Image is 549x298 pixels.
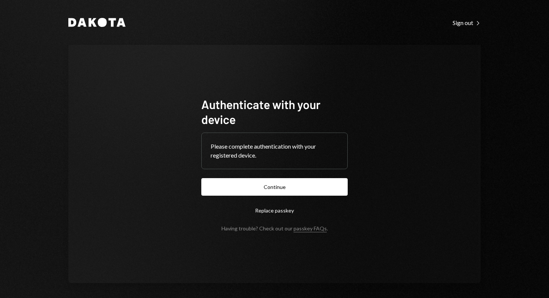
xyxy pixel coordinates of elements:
div: Having trouble? Check out our . [221,225,328,232]
a: passkey FAQs [294,225,327,232]
div: Please complete authentication with your registered device. [211,142,338,160]
button: Continue [201,178,348,196]
h1: Authenticate with your device [201,97,348,127]
button: Replace passkey [201,202,348,219]
div: Sign out [453,19,481,27]
a: Sign out [453,18,481,27]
